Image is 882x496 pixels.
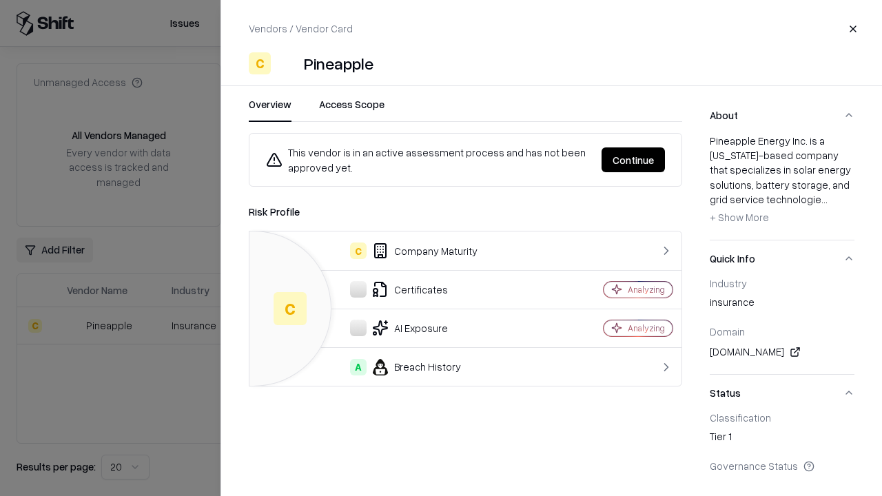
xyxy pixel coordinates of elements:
div: C [249,52,271,74]
div: AI Exposure [260,320,555,336]
div: A [350,359,367,375]
button: + Show More [710,207,769,229]
div: About [710,134,854,240]
div: Analyzing [628,322,665,334]
div: Certificates [260,281,555,298]
div: insurance [710,295,854,314]
div: C [274,292,307,325]
div: Pineapple Energy Inc. is a [US_STATE]-based company that specializes in solar energy solutions, b... [710,134,854,229]
div: This vendor is in an active assessment process and has not been approved yet. [266,145,591,175]
div: Industry [710,277,854,289]
button: Access Scope [319,97,384,122]
div: Breach History [260,359,555,375]
p: Vendors / Vendor Card [249,21,353,36]
button: Overview [249,97,291,122]
img: Pineapple [276,52,298,74]
span: ... [821,193,828,205]
div: Company Maturity [260,242,555,259]
div: Pineapple [304,52,373,74]
button: About [710,97,854,134]
div: C [350,242,367,259]
div: [DOMAIN_NAME] [710,344,854,360]
div: Quick Info [710,277,854,374]
div: Analyzing [628,284,665,296]
button: Quick Info [710,240,854,277]
button: Continue [602,147,665,172]
div: Governance Status [710,459,854,472]
button: Status [710,375,854,411]
span: + Show More [710,211,769,223]
div: Domain [710,325,854,338]
div: Classification [710,411,854,424]
div: Tier 1 [710,429,854,448]
div: Risk Profile [249,203,682,220]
